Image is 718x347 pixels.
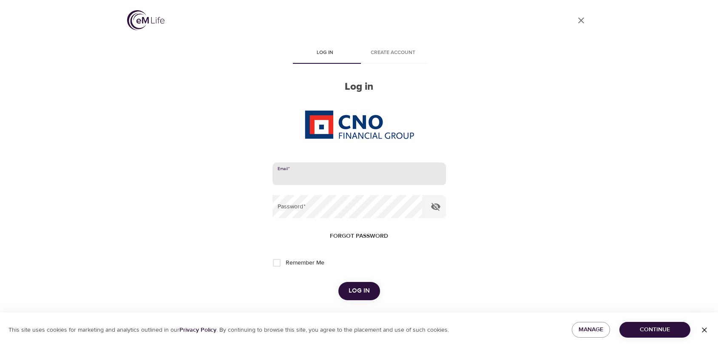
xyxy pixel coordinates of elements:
[572,322,610,338] button: Manage
[272,43,446,64] div: disabled tabs example
[127,10,165,30] img: logo
[626,324,684,335] span: Continue
[286,259,324,267] span: Remember Me
[579,324,603,335] span: Manage
[179,326,216,334] a: Privacy Policy
[349,285,370,296] span: Log in
[364,48,422,57] span: Create account
[330,231,388,242] span: Forgot password
[304,110,414,139] img: CNO%20logo.png
[338,282,380,300] button: Log in
[619,322,690,338] button: Continue
[296,48,354,57] span: Log in
[272,81,446,93] h2: Log in
[326,228,392,244] button: Forgot password
[571,10,591,31] a: close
